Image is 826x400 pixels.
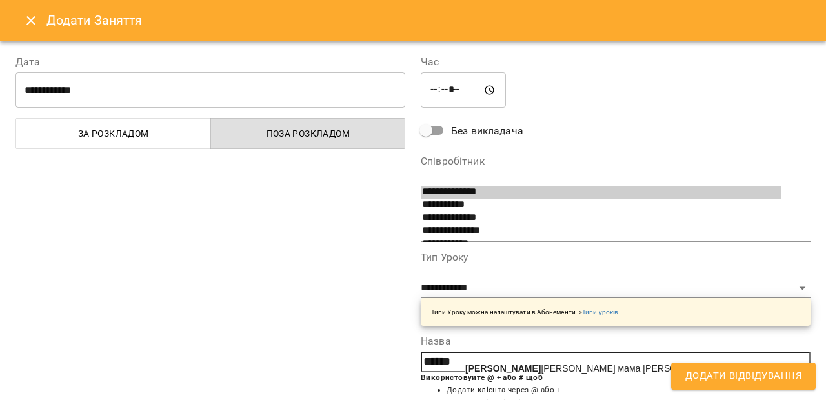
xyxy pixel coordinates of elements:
span: За розкладом [24,126,203,141]
b: Використовуйте @ + або # щоб [421,373,543,382]
button: Поза розкладом [210,118,406,149]
label: Співробітник [421,156,811,166]
label: Час [421,57,811,67]
span: [PERSON_NAME] мама [PERSON_NAME] [465,363,717,374]
b: [PERSON_NAME] [465,363,541,374]
h6: Додати Заняття [46,10,811,30]
span: Поза розкладом [219,126,398,141]
button: Додати Відвідування [671,363,816,390]
span: Додати Відвідування [685,368,801,385]
button: За розкладом [15,118,211,149]
button: Close [15,5,46,36]
label: Тип Уроку [421,252,811,263]
li: Додати клієнта через @ або + [447,384,811,397]
span: Без викладача [451,123,523,139]
a: Типи уроків [582,308,618,315]
p: Типи Уроку можна налаштувати в Абонементи -> [431,307,618,317]
label: Дата [15,57,405,67]
label: Назва [421,336,811,346]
